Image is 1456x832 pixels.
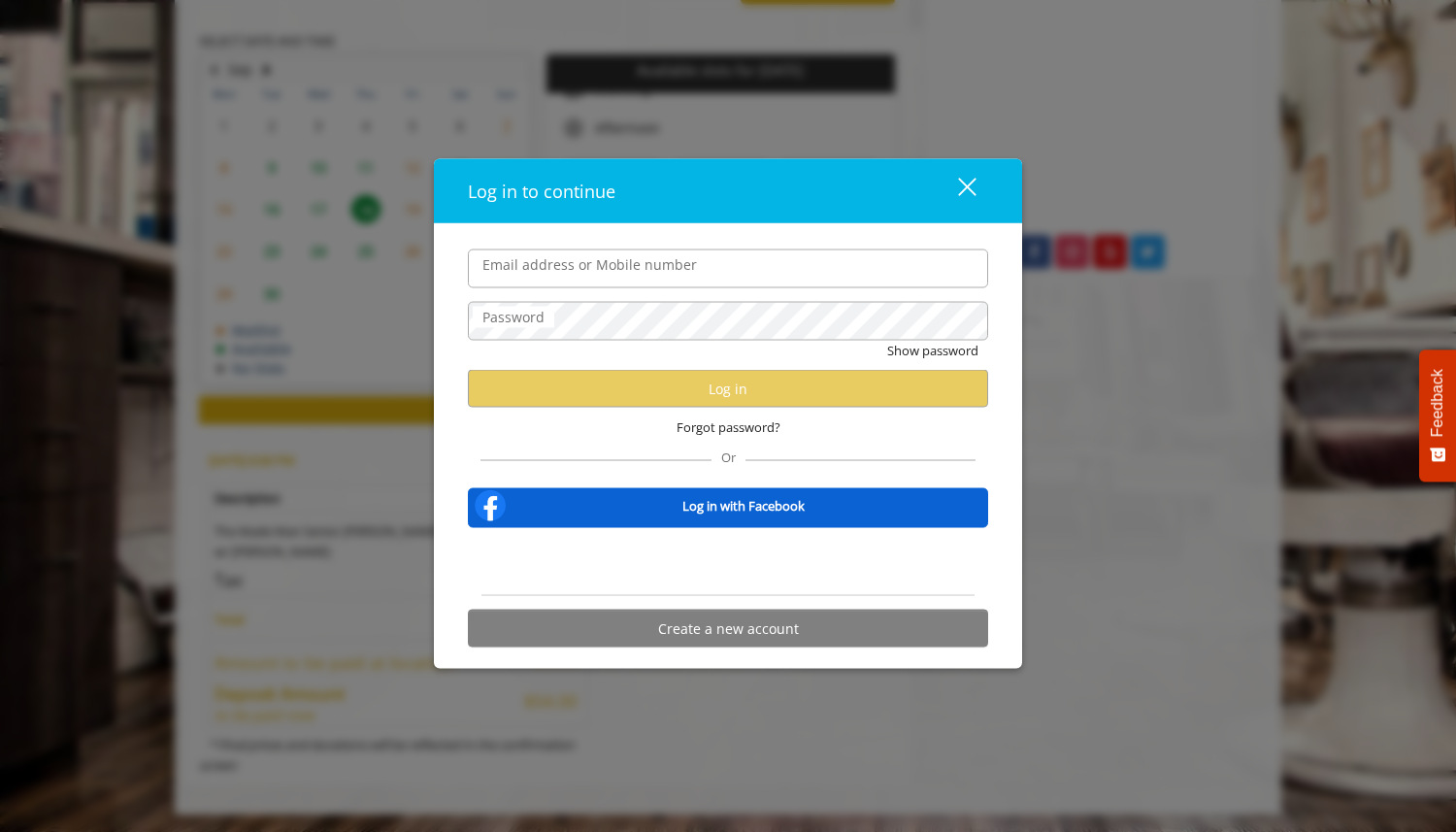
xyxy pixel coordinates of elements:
[473,306,554,327] label: Password
[1429,369,1446,437] span: Feedback
[620,541,836,583] iframe: Sign in with Google Button
[922,171,988,211] button: close dialog
[468,179,615,202] span: Log in to continue
[1419,349,1456,482] button: Feedback - Show survey
[473,253,707,275] label: Email address or Mobile number
[936,176,975,205] div: close dialog
[468,610,988,648] button: Create a new account
[468,301,988,340] input: Password
[468,370,988,408] button: Log in
[887,340,978,360] button: Show password
[682,495,805,516] b: Log in with Facebook
[471,486,510,525] img: facebook-logo
[677,417,780,438] span: Forgot password?
[711,449,745,466] span: Or
[468,249,988,287] input: Email address or Mobile number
